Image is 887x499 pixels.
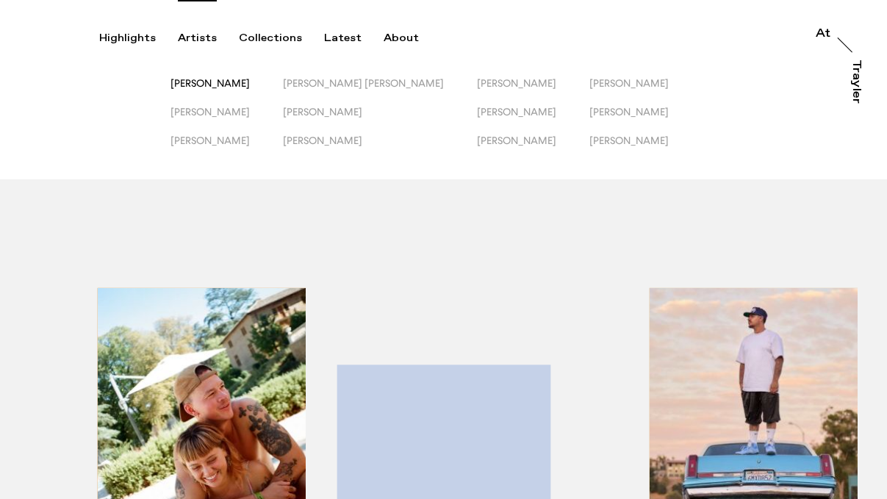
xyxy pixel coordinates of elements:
button: [PERSON_NAME] [477,134,589,163]
button: [PERSON_NAME] [589,77,702,106]
button: [PERSON_NAME] [170,77,283,106]
button: [PERSON_NAME] [477,77,589,106]
span: [PERSON_NAME] [589,134,669,146]
button: [PERSON_NAME] [170,106,283,134]
button: [PERSON_NAME] [477,106,589,134]
div: About [384,32,419,45]
span: [PERSON_NAME] [283,134,362,146]
button: [PERSON_NAME] [PERSON_NAME] [283,77,477,106]
span: [PERSON_NAME] [170,134,250,146]
span: [PERSON_NAME] [477,134,556,146]
span: [PERSON_NAME] [477,106,556,118]
button: [PERSON_NAME] [170,134,283,163]
span: [PERSON_NAME] [477,77,556,89]
span: [PERSON_NAME] [283,106,362,118]
button: [PERSON_NAME] [589,134,702,163]
div: Trayler [850,60,862,104]
span: [PERSON_NAME] [PERSON_NAME] [283,77,444,89]
span: [PERSON_NAME] [170,77,250,89]
div: Highlights [99,32,156,45]
a: At [816,28,830,43]
div: Collections [239,32,302,45]
span: [PERSON_NAME] [589,77,669,89]
button: Highlights [99,32,178,45]
div: Latest [324,32,362,45]
button: [PERSON_NAME] [283,134,477,163]
button: Artists [178,32,239,45]
button: [PERSON_NAME] [589,106,702,134]
a: Trayler [847,60,862,120]
span: [PERSON_NAME] [170,106,250,118]
span: [PERSON_NAME] [589,106,669,118]
div: Artists [178,32,217,45]
button: Collections [239,32,324,45]
button: About [384,32,441,45]
button: [PERSON_NAME] [283,106,477,134]
button: Latest [324,32,384,45]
